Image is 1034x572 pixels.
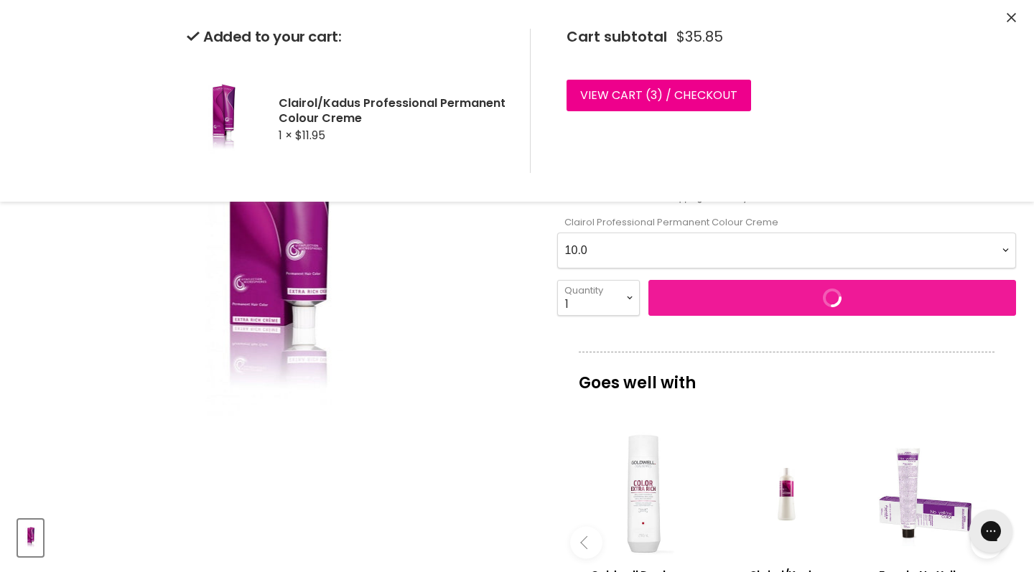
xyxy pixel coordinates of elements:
label: Clairol Professional Permanent Colour Creme [557,215,778,229]
a: View cart (3) / Checkout [567,80,751,111]
div: Product thumbnails [16,515,534,556]
select: Quantity [557,280,640,316]
p: Goes well with [579,352,995,399]
span: $11.95 [295,127,325,144]
span: 1 × [279,127,292,144]
button: Close [1007,11,1016,26]
span: 3 [651,87,657,103]
span: Cart subtotal [567,27,667,47]
span: $35.85 [676,29,723,45]
img: Clairol Professional Permanent Colour Creme [19,521,42,555]
iframe: Gorgias live chat messenger [962,505,1020,558]
img: Clairol/Kadus Professional Permanent Colour Creme [187,65,258,173]
h2: Added to your cart: [187,29,507,45]
h2: Clairol/Kadus Professional Permanent Colour Creme [279,95,507,126]
button: Clairol Professional Permanent Colour Creme [18,520,43,556]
